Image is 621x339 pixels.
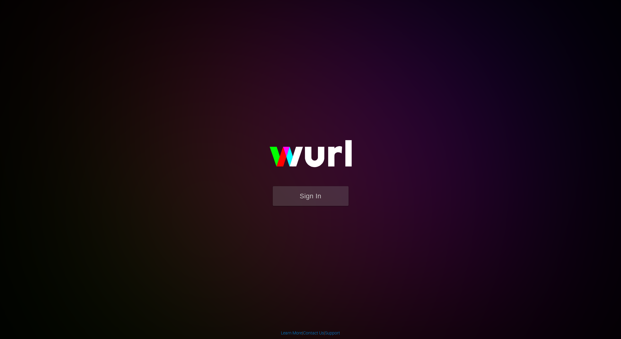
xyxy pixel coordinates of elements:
button: Sign In [273,186,349,206]
a: Learn More [281,331,302,335]
div: | | [281,330,340,336]
img: wurl-logo-on-black-223613ac3d8ba8fe6dc639794a292ebdb59501304c7dfd60c99c58986ef67473.svg [250,127,371,186]
a: Support [325,331,340,335]
a: Contact Us [303,331,324,335]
